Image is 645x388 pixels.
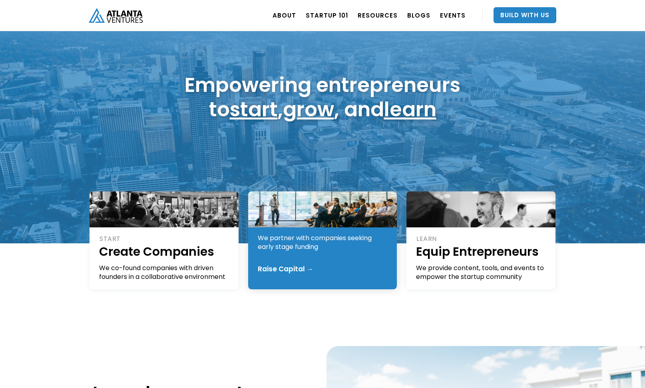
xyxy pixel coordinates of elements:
[407,4,430,26] a: BLOGS
[384,95,436,123] a: learn
[416,264,547,281] div: We provide content, tools, and events to empower the startup community
[258,265,313,273] div: Raise Capital →
[90,191,239,289] a: STARTCreate CompaniesWe co-found companies with driven founders in a collaborative environment
[416,235,547,243] div: LEARN
[273,4,296,26] a: ABOUT
[358,4,398,26] a: RESOURCES
[494,7,556,23] a: Build With Us
[248,191,397,289] a: GROWFund FoundersWe partner with companies seeking early stage fundingRaise Capital →
[230,95,278,123] a: start
[440,4,466,26] a: EVENTS
[416,243,547,260] h1: Equip Entrepreneurs
[99,243,230,260] h1: Create Companies
[99,264,230,281] div: We co-found companies with driven founders in a collaborative environment
[100,235,230,243] div: START
[406,191,555,289] a: LEARNEquip EntrepreneursWe provide content, tools, and events to empower the startup community
[283,95,334,123] a: grow
[185,73,460,121] h1: Empowering entrepreneurs to , , and
[306,4,348,26] a: Startup 101
[258,234,388,251] div: We partner with companies seeking early stage funding
[258,213,388,230] h1: Fund Founders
